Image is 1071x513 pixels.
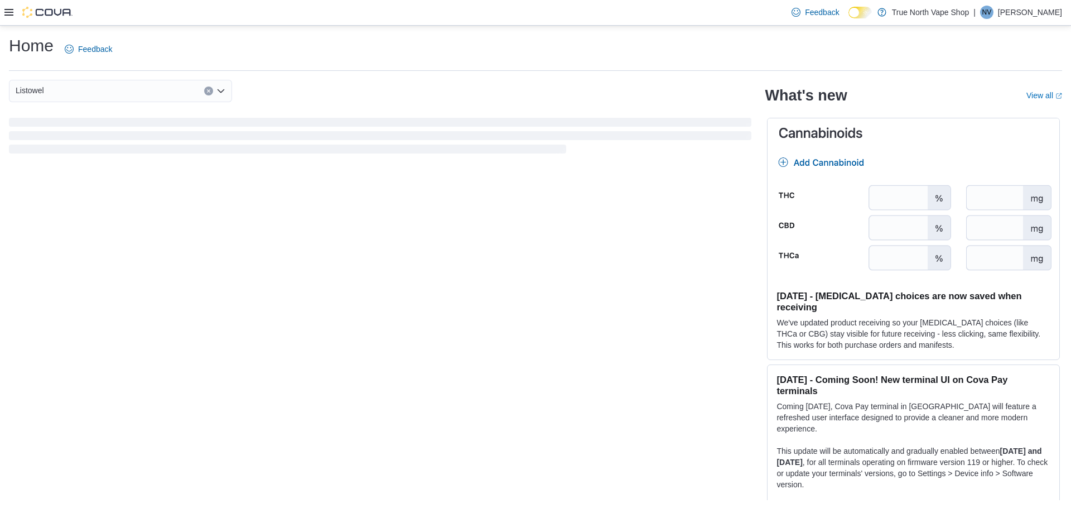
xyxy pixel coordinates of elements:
p: We've updated product receiving so your [MEDICAL_DATA] choices (like THCa or CBG) stay visible fo... [776,317,1050,351]
h3: [DATE] - Coming Soon! New terminal UI on Cova Pay terminals [776,374,1050,396]
span: Loading [9,120,751,156]
p: Coming [DATE], Cova Pay terminal in [GEOGRAPHIC_DATA] will feature a refreshed user interface des... [776,401,1050,434]
p: True North Vape Shop [892,6,969,19]
a: View allExternal link [1026,91,1062,100]
span: Listowel [16,84,44,97]
h2: What's new [765,87,847,104]
span: NV [982,6,992,19]
div: Nathan Vape [980,6,993,19]
span: Dark Mode [848,18,849,19]
h1: Home [9,35,54,57]
a: Feedback [787,1,843,23]
p: This update will be automatically and gradually enabled between , for all terminals operating on ... [776,445,1050,490]
svg: External link [1055,93,1062,99]
p: [PERSON_NAME] [998,6,1062,19]
span: Feedback [78,44,112,55]
button: Open list of options [216,87,225,95]
h3: [DATE] - [MEDICAL_DATA] choices are now saved when receiving [776,290,1050,313]
a: Feedback [60,38,117,60]
p: | [973,6,976,19]
button: Clear input [204,87,213,95]
span: Feedback [805,7,839,18]
input: Dark Mode [848,7,872,18]
img: Cova [22,7,73,18]
strong: [DATE] and [DATE] [776,447,1041,467]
